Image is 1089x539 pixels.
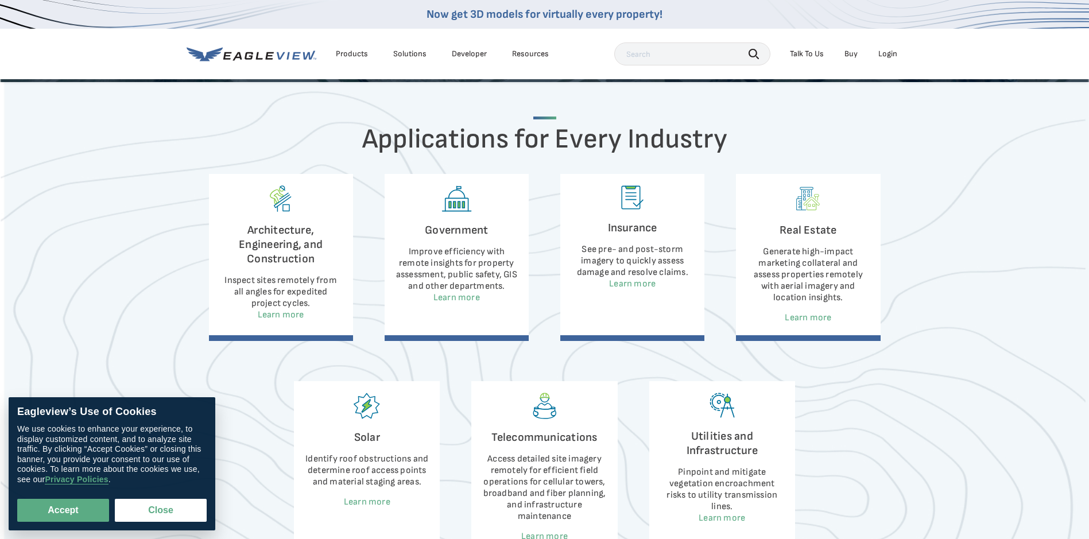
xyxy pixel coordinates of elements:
[220,223,342,266] h4: Architecture, Engineering, and Construction
[344,497,390,507] a: Learn more
[305,453,428,488] p: Identify roof obstructions and determine roof access points and material staging areas.
[661,429,784,458] h4: Utilities and Infrastructure
[220,275,342,309] p: Inspect sites remotely from all angles for expedited project cycles.
[17,499,109,522] button: Accept
[483,453,606,522] p: Access detailed site imagery remotely for efficient field operations for cellular towers, broadba...
[844,49,858,59] a: Buy
[209,117,881,174] h2: Applications for Every Industry
[452,49,487,59] a: Developer
[396,246,517,292] p: Improve efficiency with remote insights for property assessment, public safety, GIS and other dep...
[614,42,770,65] input: Search
[396,223,517,238] h4: Government
[258,309,304,320] a: Learn more
[17,424,207,484] div: We use cookies to enhance your experience, to display customized content, and to analyze site tra...
[45,475,108,484] a: Privacy Policies
[785,312,831,323] a: Learn more
[512,49,549,59] div: Resources
[747,223,869,238] h4: Real Estate
[609,278,656,289] a: Learn more
[393,49,427,59] div: Solutions
[572,244,693,278] p: See pre- and post-storm imagery to quickly assess damage and resolve claims.
[747,246,869,304] p: Generate high-impact marketing collateral and assess properties remotely with aerial imagery and ...
[305,431,428,445] h4: Solar
[336,49,368,59] div: Products
[115,499,207,522] button: Close
[699,513,745,524] a: Learn more
[17,406,207,418] div: Eagleview’s Use of Cookies
[572,221,693,235] h4: Insurance
[483,431,606,445] h4: Telecommunications
[427,7,662,21] a: Now get 3D models for virtually every property!
[790,49,824,59] div: Talk To Us
[661,467,784,513] p: Pinpoint and mitigate vegetation encroachment risks to utility transmission lines.
[433,292,480,303] a: Learn more
[878,49,897,59] div: Login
